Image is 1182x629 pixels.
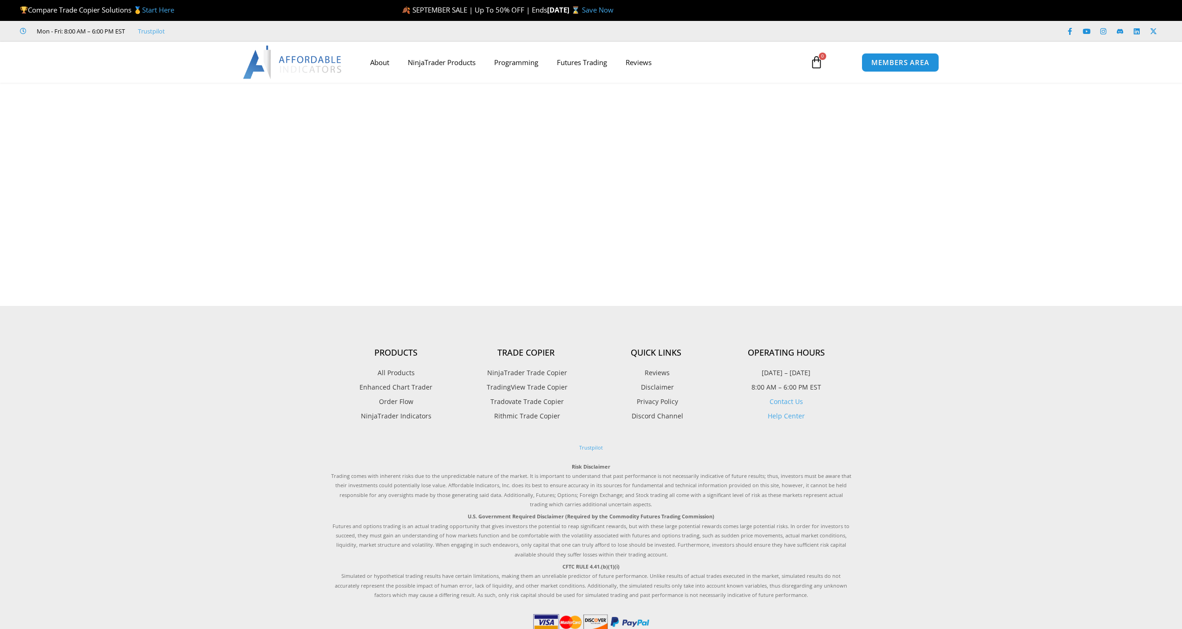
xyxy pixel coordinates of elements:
[796,49,837,76] a: 0
[768,411,805,420] a: Help Center
[639,381,674,393] span: Disclaimer
[398,52,485,73] a: NinjaTrader Products
[591,410,721,422] a: Discord Channel
[871,59,929,66] span: MEMBERS AREA
[468,513,714,520] strong: U.S. Government Required Disclaimer (Required by the Commodity Futures Trading Commission)
[331,348,461,358] h4: Products
[591,367,721,379] a: Reviews
[591,348,721,358] h4: Quick Links
[331,381,461,393] a: Enhanced Chart Trader
[721,348,851,358] h4: Operating Hours
[331,396,461,408] a: Order Flow
[138,26,165,37] a: Trustpilot
[331,512,851,559] p: Futures and options trading is an actual trading opportunity that gives investors the potential t...
[378,367,415,379] span: All Products
[616,52,661,73] a: Reviews
[819,53,826,60] span: 0
[642,367,670,379] span: Reviews
[572,463,610,470] strong: Risk Disclaimer
[461,367,591,379] a: NinjaTrader Trade Copier
[485,367,567,379] span: NinjaTrader Trade Copier
[142,5,174,14] a: Start Here
[721,367,851,379] p: [DATE] – [DATE]
[547,5,582,14] strong: [DATE] ⌛
[492,410,560,422] span: Rithmic Trade Copier
[331,367,461,379] a: All Products
[461,348,591,358] h4: Trade Copier
[862,53,939,72] a: MEMBERS AREA
[770,397,803,406] a: Contact Us
[579,444,603,451] a: Trustpilot
[402,5,547,14] span: 🍂 SEPTEMBER SALE | Up To 50% OFF | Ends
[562,563,620,570] strong: CFTC RULE 4.41.(b)(1)(i)
[361,410,431,422] span: NinjaTrader Indicators
[359,381,432,393] span: Enhanced Chart Trader
[591,381,721,393] a: Disclaimer
[461,396,591,408] a: Tradovate Trade Copier
[34,26,125,37] span: Mon - Fri: 8:00 AM – 6:00 PM EST
[331,562,851,600] p: Simulated or hypothetical trading results have certain limitations, making them an unreliable pre...
[461,381,591,393] a: TradingView Trade Copier
[484,381,568,393] span: TradingView Trade Copier
[485,52,548,73] a: Programming
[361,52,398,73] a: About
[548,52,616,73] a: Futures Trading
[629,410,683,422] span: Discord Channel
[582,5,614,14] a: Save Now
[331,462,851,510] p: Trading comes with inherent risks due to the unpredictable nature of the market. It is important ...
[20,5,174,14] span: Compare Trade Copier Solutions 🥇
[721,381,851,393] p: 8:00 AM – 6:00 PM EST
[379,396,413,408] span: Order Flow
[331,410,461,422] a: NinjaTrader Indicators
[243,46,343,79] img: LogoAI | Affordable Indicators – NinjaTrader
[461,410,591,422] a: Rithmic Trade Copier
[20,7,27,13] img: 🏆
[488,396,564,408] span: Tradovate Trade Copier
[591,396,721,408] a: Privacy Policy
[634,396,678,408] span: Privacy Policy
[361,52,799,73] nav: Menu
